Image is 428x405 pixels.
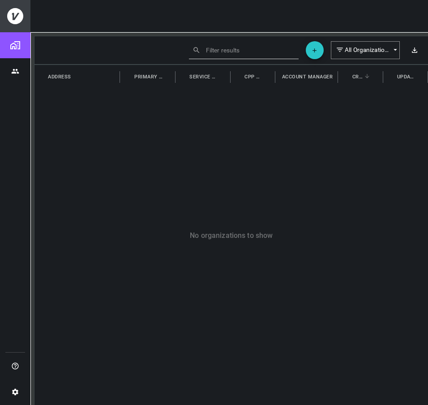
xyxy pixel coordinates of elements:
[10,40,21,51] img: Organizations page icon
[206,44,287,56] input: Filter results
[282,72,333,82] span: Account manager
[407,41,422,59] button: Export results
[134,72,163,82] span: Primary user
[306,41,324,59] button: Create Organization
[189,72,218,82] span: Service level
[48,72,71,82] span: Address
[397,72,415,82] span: Updated at
[352,72,364,82] span: Created at
[345,46,389,55] span: All Organizations
[244,72,262,82] span: CPP Exp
